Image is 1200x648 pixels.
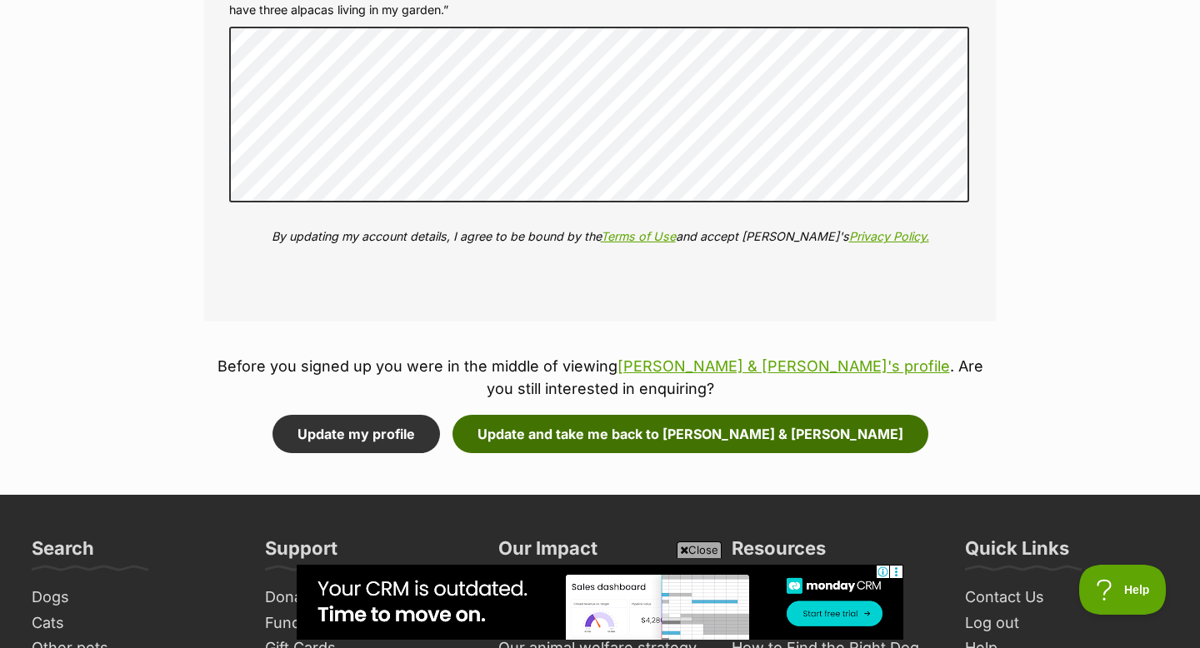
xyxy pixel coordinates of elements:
h3: Quick Links [965,536,1069,570]
h3: Resources [732,536,826,570]
p: By updating my account details, I agree to be bound by the and accept [PERSON_NAME]'s [229,227,971,245]
a: Dogs [25,585,242,611]
a: Contact Us [958,585,1175,611]
button: Update and take me back to [PERSON_NAME] & [PERSON_NAME] [452,415,928,453]
a: Donate [258,585,475,611]
h3: Our Impact [498,536,597,570]
button: Update my profile [272,415,440,453]
iframe: Advertisement [297,565,903,640]
a: Terms of Use [601,229,676,243]
a: Cats [25,611,242,636]
iframe: Help Scout Beacon - Open [1079,565,1167,615]
a: Privacy Policy. [849,229,929,243]
h3: Support [265,536,337,570]
h3: Search [32,536,94,570]
a: [PERSON_NAME] & [PERSON_NAME]'s profile [617,357,950,375]
span: Close [677,541,722,558]
a: Log out [958,611,1175,636]
p: Before you signed up you were in the middle of viewing . Are you still interested in enquiring? [204,355,996,400]
a: Fundraise [258,611,475,636]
